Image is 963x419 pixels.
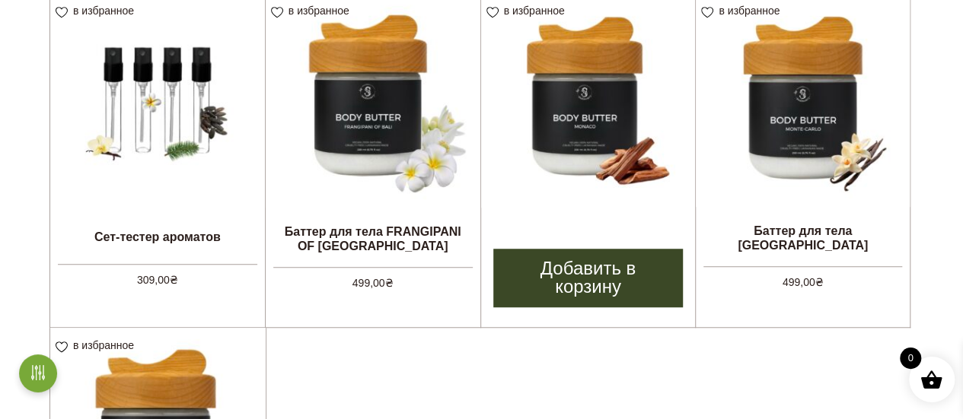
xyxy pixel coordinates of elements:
font: Баттер для тела [GEOGRAPHIC_DATA] [738,224,868,252]
font: в избранное [289,5,349,17]
font: 0 [907,352,913,363]
img: unfavourite.svg [486,7,499,18]
font: Добавить в корзину [540,258,636,297]
font: 499,00 [783,276,815,288]
font: в избранное [73,5,134,17]
font: 499,00 [352,277,385,289]
a: в избранное [56,339,139,351]
a: Добавить в корзину: "Баттер для тела MONACO" [493,249,684,308]
font: в избранное [719,5,780,17]
a: в избранное [701,5,785,17]
img: unfavourite.svg [56,341,68,353]
img: unfavourite.svg [271,7,283,18]
a: в избранное [486,5,570,17]
font: ₴ [170,274,178,286]
font: Баттер для тела FRANGIPANI OF [GEOGRAPHIC_DATA] [285,225,461,252]
font: в избранное [73,339,134,351]
a: в избранное [56,5,139,17]
img: unfavourite.svg [701,7,713,18]
font: в избранное [504,5,565,17]
img: unfavourite.svg [56,7,68,18]
font: 309,00 [137,274,170,286]
font: ₴ [385,277,394,289]
a: в избранное [271,5,355,17]
font: Сет-тестер ароматов [94,230,221,243]
font: ₴ [815,276,824,288]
